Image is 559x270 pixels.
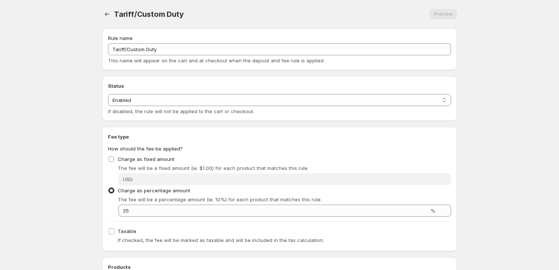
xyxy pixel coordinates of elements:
span: USD [123,176,133,182]
span: The fee will be a fixed amount (ie. $1.00) for each product that matches this rule. [118,165,309,171]
span: How should the fee be applied? [108,146,183,152]
span: % [430,208,435,214]
span: This name will appear on the cart and at checkout when the deposit and fee rule is applied [108,58,324,63]
span: Taxable [118,228,136,234]
span: If checked, the fee will be marked as taxable and will be included in the tax calculation. [118,237,324,243]
button: Settings [102,9,112,19]
span: Tariff/Custom Duty [114,10,183,19]
span: Charge as percentage amount [118,187,190,193]
span: Charge as fixed amount [118,156,175,162]
span: Rule name [108,35,133,41]
h2: Fee type [108,133,451,140]
h2: Status [108,82,451,90]
p: The fee will be a percentage amount (ie. 10%) for each product that matches this rule. [118,196,451,203]
span: If disabled, the rule will not be applied to the cart or checkout. [108,108,254,114]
